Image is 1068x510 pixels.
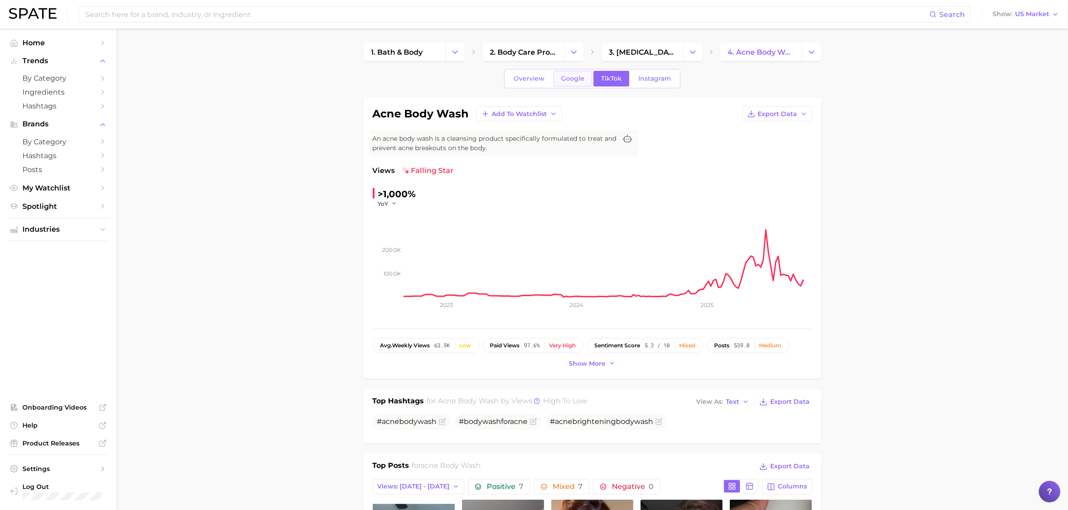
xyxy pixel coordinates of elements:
[373,460,410,474] h1: Top Posts
[734,342,750,349] span: 539.0
[22,102,94,110] span: Hashtags
[487,483,523,490] span: Positive
[757,396,812,408] button: Export Data
[7,85,109,99] a: Ingredients
[373,338,479,353] button: avg.weekly views63.9kLow
[554,71,592,86] a: Google
[378,200,388,207] span: YoY
[378,200,397,207] button: YoY
[510,417,528,426] span: acne
[519,482,523,491] span: 7
[382,246,401,253] tspan: 200.0k
[22,439,94,447] span: Product Releases
[602,43,683,61] a: 3. [MEDICAL_DATA] products
[7,437,109,450] a: Product Releases
[483,338,584,353] button: paid views97.6%Very high
[742,106,812,121] button: Export Data
[616,417,635,426] span: body
[483,417,501,426] span: wash
[384,270,401,277] tspan: 100.0k
[380,342,430,349] span: weekly views
[564,43,584,61] button: Change Category
[400,417,418,426] span: body
[373,479,465,494] button: Views: [DATE] - [DATE]
[483,43,564,61] a: 2. body care products
[22,39,94,47] span: Home
[759,342,782,349] div: Medium
[22,202,94,211] span: Spotlight
[694,396,752,408] button: View AsText
[549,342,576,349] div: Very high
[939,10,965,19] span: Search
[601,75,622,82] span: TikTok
[990,9,1061,20] button: ShowUS Market
[758,110,798,118] span: Export Data
[378,189,416,199] span: >1,000%
[380,342,392,349] abbr: average
[612,483,654,490] span: Negative
[7,71,109,85] a: by Category
[7,419,109,432] a: Help
[22,120,94,128] span: Brands
[715,342,730,349] span: posts
[373,396,424,408] h1: Top Hashtags
[567,358,618,370] button: Show more
[655,418,663,425] button: Flag as miscategorized or irrelevant
[7,163,109,177] a: Posts
[445,43,465,61] button: Change Category
[7,117,109,131] button: Brands
[7,181,109,195] a: My Watchlist
[22,465,94,473] span: Settings
[373,134,617,153] span: An acne body wash is a cleansing product specifically formulated to treat and prevent acne breako...
[460,342,471,349] div: Low
[464,417,483,426] span: body
[771,462,810,470] span: Export Data
[378,483,450,490] span: Views: [DATE] - [DATE]
[7,54,109,68] button: Trends
[506,71,552,86] a: Overview
[7,99,109,113] a: Hashtags
[683,43,702,61] button: Change Category
[649,482,654,491] span: 0
[84,7,929,22] input: Search here for a brand, industry, or ingredient
[728,48,794,56] span: 4. acne body wash
[490,48,557,56] span: 2. body care products
[412,460,481,474] h2: for
[402,167,410,174] img: falling star
[490,342,520,349] span: paid views
[421,461,481,470] span: acne body wash
[550,417,654,426] span: # brightening
[373,165,395,176] span: Views
[7,149,109,163] a: Hashtags
[440,302,453,308] tspan: 2023
[427,396,587,408] h2: for by Views
[645,342,670,349] span: 5.2 / 10
[595,342,641,349] span: sentiment score
[371,48,423,56] span: 1. bath & body
[593,71,629,86] a: TikTok
[22,403,94,411] span: Onboarding Videos
[555,417,573,426] span: acne
[771,398,810,406] span: Export Data
[553,483,583,490] span: Mixed
[635,417,654,426] span: wash
[530,418,537,425] button: Flag as miscategorized or irrelevant
[22,57,94,65] span: Trends
[22,184,94,192] span: My Watchlist
[22,225,94,233] span: Industries
[438,397,499,405] span: acne body wash
[578,482,583,491] span: 7
[707,338,789,353] button: posts539.0Medium
[7,401,109,414] a: Onboarding Videos
[631,71,679,86] a: Instagram
[22,483,138,491] span: Log Out
[377,417,437,426] span: #
[762,479,812,494] button: Columns
[7,135,109,149] a: by Category
[382,417,400,426] span: acne
[524,342,540,349] span: 97.6%
[492,110,547,118] span: Add to Watchlist
[476,106,562,121] button: Add to Watchlist
[778,483,807,490] span: Columns
[7,480,109,503] a: Log out. Currently logged in with e-mail michelle.ng@mavbeautybrands.com.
